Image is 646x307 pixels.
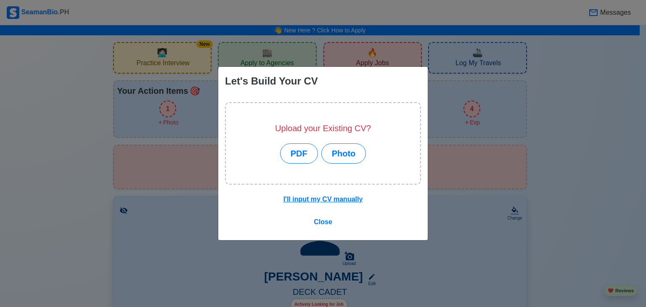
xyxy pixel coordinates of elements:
button: Close [308,214,338,230]
h5: Upload your Existing CV? [275,123,371,133]
button: Photo [321,143,366,164]
div: Let's Build Your CV [225,74,318,89]
span: Close [314,218,332,225]
button: PDF [280,143,318,164]
u: I'll input my CV manually [283,196,363,203]
button: I'll input my CV manually [278,191,368,207]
